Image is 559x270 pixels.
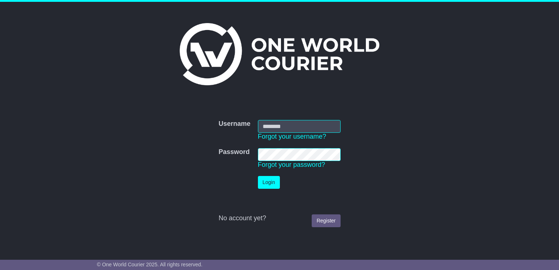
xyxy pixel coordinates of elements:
[312,214,340,227] a: Register
[218,214,340,222] div: No account yet?
[97,262,203,267] span: © One World Courier 2025. All rights reserved.
[258,161,325,168] a: Forgot your password?
[218,148,250,156] label: Password
[218,120,250,128] label: Username
[180,23,379,85] img: One World
[258,176,280,189] button: Login
[258,133,326,140] a: Forgot your username?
